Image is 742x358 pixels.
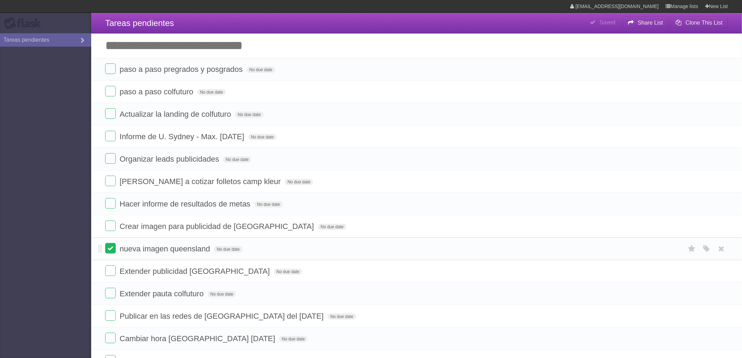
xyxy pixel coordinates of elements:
span: [PERSON_NAME] a cotizar folletos camp kleur [120,177,283,186]
label: Star task [685,243,699,255]
b: Share List [638,20,663,26]
label: Done [105,131,116,141]
label: Done [105,243,116,254]
span: Hacer informe de resultados de metas [120,200,252,208]
label: Done [105,333,116,343]
span: No due date [279,336,308,342]
span: Tareas pendientes [105,18,174,28]
b: Saved [600,19,615,25]
span: No due date [208,291,236,297]
span: No due date [318,224,346,230]
span: nueva imagen queensland [120,244,212,253]
label: Done [105,63,116,74]
span: No due date [248,134,277,140]
span: Actualizar la landing de colfuturo [120,110,233,119]
label: Done [105,310,116,321]
label: Done [105,108,116,119]
div: Flask [4,17,46,30]
span: paso a paso colfuturo [120,87,195,96]
button: Clone This List [670,16,728,29]
label: Done [105,265,116,276]
span: Publicar en las redes de [GEOGRAPHIC_DATA] del [DATE] [120,312,325,320]
span: Cambiar hora [GEOGRAPHIC_DATA] [DATE] [120,334,277,343]
span: Informe de U. Sydney - Max. [DATE] [120,132,246,141]
span: Crear imagen para publicidad de [GEOGRAPHIC_DATA] [120,222,316,231]
span: No due date [247,67,275,73]
b: Clone This List [686,20,723,26]
label: Done [105,153,116,164]
span: No due date [197,89,226,95]
label: Done [105,198,116,209]
span: No due date [223,156,251,163]
span: paso a paso pregrados y posgrados [120,65,244,74]
span: Extender publicidad [GEOGRAPHIC_DATA] [120,267,271,276]
button: Share List [622,16,669,29]
span: No due date [274,269,302,275]
label: Done [105,176,116,186]
span: No due date [235,112,263,118]
span: Extender pauta colfuturo [120,289,205,298]
span: No due date [254,201,283,208]
span: Organizar leads publicidades [120,155,221,163]
span: No due date [214,246,242,252]
label: Done [105,221,116,231]
span: No due date [328,313,356,320]
span: No due date [285,179,313,185]
label: Done [105,288,116,298]
label: Done [105,86,116,96]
